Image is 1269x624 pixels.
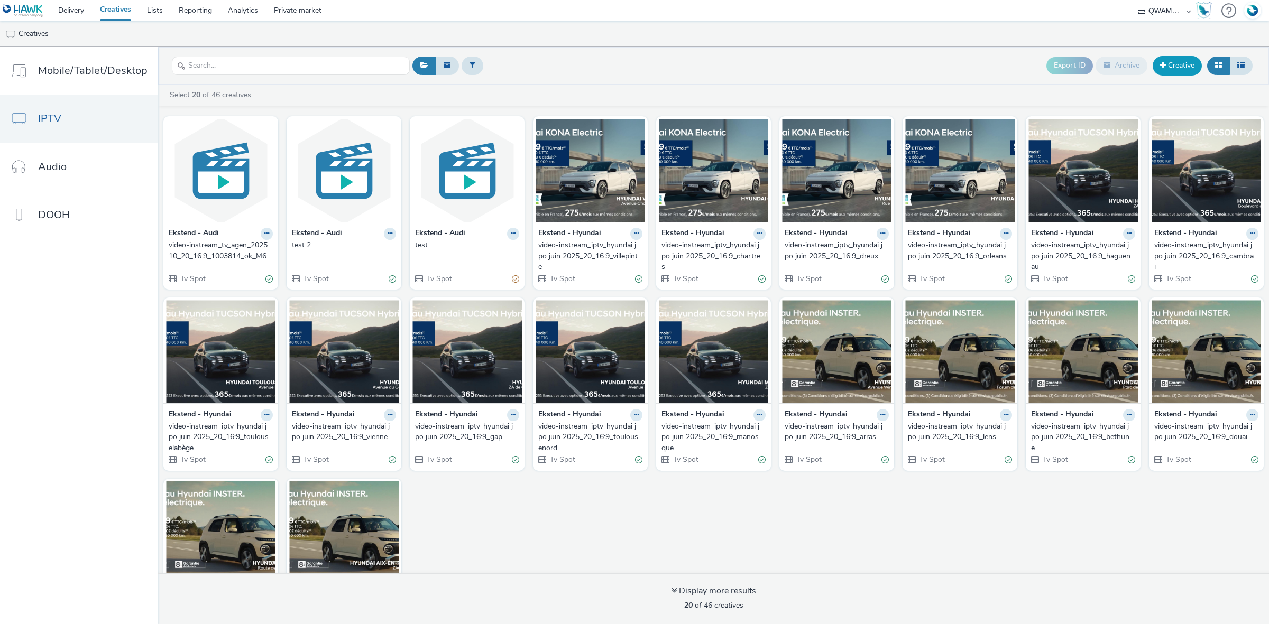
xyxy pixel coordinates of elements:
[1031,228,1094,240] strong: Ekstend - Hyundai
[782,300,891,403] img: video-instream_iptv_hyundai jpo juin 2025_20_16:9_arras visual
[538,228,601,240] strong: Ekstend - Hyundai
[1031,421,1135,453] a: video-instream_iptv_hyundai jpo juin 2025_20_16:9_bethune
[785,240,885,262] div: video-instream_iptv_hyundai jpo juin 2025_20_16:9_dreux
[1154,240,1254,272] div: video-instream_iptv_hyundai jpo juin 2025_20_16:9_cambrai
[265,454,273,465] div: Valid
[1028,300,1138,403] img: video-instream_iptv_hyundai jpo juin 2025_20_16:9_bethune visual
[549,274,575,284] span: Tv Spot
[1128,273,1135,284] div: Valid
[1245,3,1261,18] img: Account FR
[684,600,743,610] span: of 46 creatives
[905,300,1015,403] img: video-instream_iptv_hyundai jpo juin 2025_20_16:9_lens visual
[1154,409,1217,421] strong: Ekstend - Hyundai
[908,421,1008,443] div: video-instream_iptv_hyundai jpo juin 2025_20_16:9_lens
[758,454,766,465] div: Valid
[881,273,889,284] div: Valid
[1153,56,1202,75] a: Creative
[1005,454,1012,465] div: Valid
[1196,2,1216,19] a: Hawk Academy
[166,300,275,403] img: video-instream_iptv_hyundai jpo juin 2025_20_16:9_toulouselabège visual
[1031,240,1135,272] a: video-instream_iptv_hyundai jpo juin 2025_20_16:9_haguenau
[512,454,519,465] div: Valid
[1165,454,1191,464] span: Tv Spot
[1028,119,1138,222] img: video-instream_iptv_hyundai jpo juin 2025_20_16:9_haguenau visual
[172,57,410,75] input: Search...
[289,300,399,403] img: video-instream_iptv_hyundai jpo juin 2025_20_16:9_vienne visual
[426,454,452,464] span: Tv Spot
[302,274,329,284] span: Tv Spot
[661,421,761,453] div: video-instream_iptv_hyundai jpo juin 2025_20_16:9_manosque
[412,119,522,222] img: test visual
[908,240,1012,262] a: video-instream_iptv_hyundai jpo juin 2025_20_16:9_orleans
[758,273,766,284] div: Valid
[3,4,43,17] img: undefined Logo
[1251,273,1258,284] div: Valid
[169,90,255,100] a: Select of 46 creatives
[785,228,848,240] strong: Ekstend - Hyundai
[1152,119,1261,222] img: video-instream_iptv_hyundai jpo juin 2025_20_16:9_cambrai visual
[785,240,889,262] a: video-instream_iptv_hyundai jpo juin 2025_20_16:9_dreux
[549,454,575,464] span: Tv Spot
[38,159,67,174] span: Audio
[538,421,638,453] div: video-instream_iptv_hyundai jpo juin 2025_20_16:9_toulousenord
[635,273,642,284] div: Valid
[5,29,16,40] img: tv
[905,119,1015,222] img: video-instream_iptv_hyundai jpo juin 2025_20_16:9_orleans visual
[785,421,885,443] div: video-instream_iptv_hyundai jpo juin 2025_20_16:9_arras
[1154,240,1258,272] a: video-instream_iptv_hyundai jpo juin 2025_20_16:9_cambrai
[908,240,1008,262] div: video-instream_iptv_hyundai jpo juin 2025_20_16:9_orleans
[785,421,889,443] a: video-instream_iptv_hyundai jpo juin 2025_20_16:9_arras
[1154,421,1254,443] div: video-instream_iptv_hyundai jpo juin 2025_20_16:9_douai
[536,300,645,403] img: video-instream_iptv_hyundai jpo juin 2025_20_16:9_toulousenord visual
[38,111,61,126] span: IPTV
[166,119,275,222] img: video-instream_tv_agen_202510_20_16:9_1003814_ok_M6 visual
[169,240,269,262] div: video-instream_tv_agen_202510_20_16:9_1003814_ok_M6
[659,300,768,403] img: video-instream_iptv_hyundai jpo juin 2025_20_16:9_manosque visual
[538,421,642,453] a: video-instream_iptv_hyundai jpo juin 2025_20_16:9_toulousenord
[265,273,273,284] div: Valid
[292,228,342,240] strong: Ekstend - Audi
[169,421,269,453] div: video-instream_iptv_hyundai jpo juin 2025_20_16:9_toulouselabège
[1128,454,1135,465] div: Valid
[1031,409,1094,421] strong: Ekstend - Hyundai
[795,454,822,464] span: Tv Spot
[415,240,515,250] div: test
[908,409,971,421] strong: Ekstend - Hyundai
[785,409,848,421] strong: Ekstend - Hyundai
[292,421,392,443] div: video-instream_iptv_hyundai jpo juin 2025_20_16:9_vienne
[38,207,70,222] span: DOOH
[38,63,148,78] span: Mobile/Tablet/Desktop
[389,273,396,284] div: Valid
[192,90,200,100] strong: 20
[179,274,206,284] span: Tv Spot
[1042,274,1068,284] span: Tv Spot
[1152,300,1261,403] img: video-instream_iptv_hyundai jpo juin 2025_20_16:9_douai visual
[1251,454,1258,465] div: Valid
[661,240,761,272] div: video-instream_iptv_hyundai jpo juin 2025_20_16:9_chartres
[302,454,329,464] span: Tv Spot
[1005,273,1012,284] div: Valid
[292,240,396,250] a: test 2
[389,454,396,465] div: Valid
[1196,2,1212,19] div: Hawk Academy
[918,274,945,284] span: Tv Spot
[1096,57,1147,74] button: Archive
[659,119,768,222] img: video-instream_iptv_hyundai jpo juin 2025_20_16:9_chartres visual
[412,300,522,403] img: video-instream_iptv_hyundai jpo juin 2025_20_16:9_gap visual
[1046,57,1093,74] button: Export ID
[1207,57,1230,74] button: Grid
[166,481,275,584] img: video-instream_iptv_hyundai jpo juin 2025_20_16:9_stomer visual
[661,421,766,453] a: video-instream_iptv_hyundai jpo juin 2025_20_16:9_manosque
[672,585,756,597] div: Display more results
[415,421,515,443] div: video-instream_iptv_hyundai jpo juin 2025_20_16:9_gap
[169,421,273,453] a: video-instream_iptv_hyundai jpo juin 2025_20_16:9_toulouselabège
[1031,421,1131,453] div: video-instream_iptv_hyundai jpo juin 2025_20_16:9_bethune
[1031,240,1131,272] div: video-instream_iptv_hyundai jpo juin 2025_20_16:9_haguenau
[908,421,1012,443] a: video-instream_iptv_hyundai jpo juin 2025_20_16:9_lens
[538,240,642,272] a: video-instream_iptv_hyundai jpo juin 2025_20_16:9_villepinte
[1154,421,1258,443] a: video-instream_iptv_hyundai jpo juin 2025_20_16:9_douai
[661,228,724,240] strong: Ekstend - Hyundai
[1154,228,1217,240] strong: Ekstend - Hyundai
[795,274,822,284] span: Tv Spot
[179,454,206,464] span: Tv Spot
